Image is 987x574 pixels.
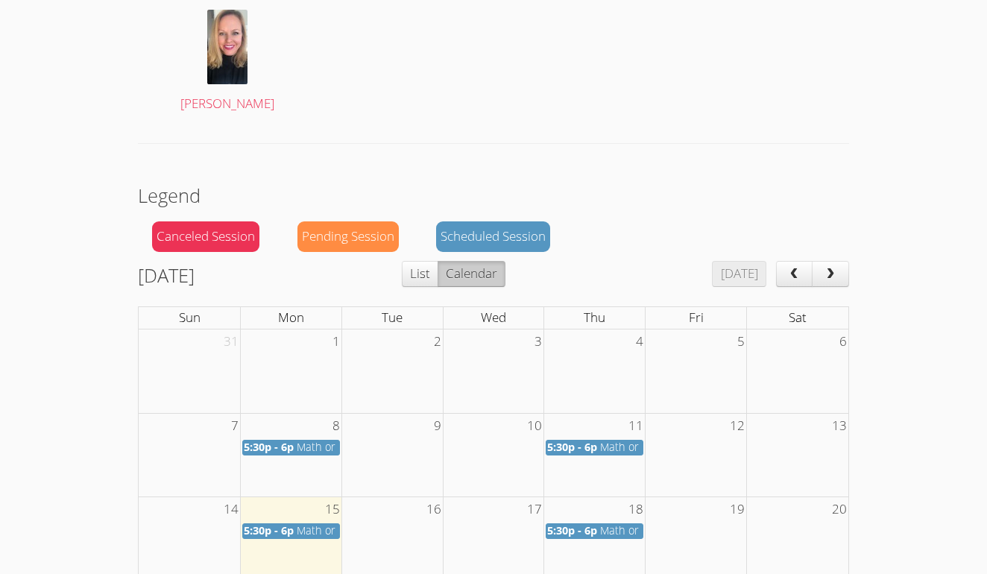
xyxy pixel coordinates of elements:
[432,329,443,354] span: 2
[438,261,505,288] button: Calendar
[244,523,294,537] span: 5:30p - 6p
[324,497,341,522] span: 15
[138,181,848,209] h2: Legend
[207,10,247,84] img: avatar.png
[242,523,340,539] a: 5:30p - 6p Math or Reading
[222,329,240,354] span: 31
[138,261,195,289] h2: [DATE]
[830,497,848,522] span: 20
[297,221,399,252] div: Pending Session
[546,523,643,539] a: 5:30p - 6p Math or Reading
[546,440,643,455] a: 5:30p - 6p Math or Reading
[533,329,543,354] span: 3
[481,309,506,326] span: Wed
[547,440,597,454] span: 5:30p - 6p
[776,261,813,288] button: prev
[297,440,379,454] span: Math or Reading
[728,414,746,438] span: 12
[728,497,746,522] span: 19
[547,523,597,537] span: 5:30p - 6p
[436,221,550,252] div: Scheduled Session
[627,414,645,438] span: 11
[242,440,340,455] a: 5:30p - 6p Math or Reading
[812,261,849,288] button: next
[222,497,240,522] span: 14
[331,329,341,354] span: 1
[152,10,301,115] a: [PERSON_NAME]
[689,309,704,326] span: Fri
[634,329,645,354] span: 4
[584,309,605,326] span: Thu
[627,497,645,522] span: 18
[526,414,543,438] span: 10
[526,497,543,522] span: 17
[838,329,848,354] span: 6
[425,497,443,522] span: 16
[278,309,304,326] span: Mon
[712,261,766,288] button: [DATE]
[789,309,807,326] span: Sat
[432,414,443,438] span: 9
[830,414,848,438] span: 13
[180,95,274,112] span: [PERSON_NAME]
[600,440,682,454] span: Math or Reading
[179,309,201,326] span: Sun
[402,261,438,288] button: List
[331,414,341,438] span: 8
[297,523,379,537] span: Math or Reading
[736,329,746,354] span: 5
[152,221,259,252] div: Canceled Session
[244,440,294,454] span: 5:30p - 6p
[600,523,682,537] span: Math or Reading
[230,414,240,438] span: 7
[382,309,403,326] span: Tue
